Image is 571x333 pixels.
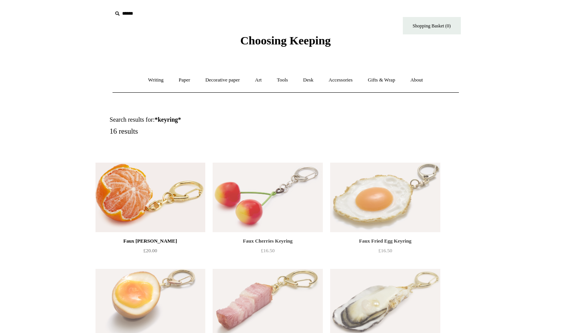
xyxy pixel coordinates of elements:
[403,17,461,34] a: Shopping Basket (0)
[110,116,295,123] h1: Search results for:
[213,163,322,232] a: Faux Cherries Keyring Faux Cherries Keyring
[95,163,205,232] img: Faux Clementine Keyring
[172,70,197,90] a: Paper
[97,236,203,246] div: Faux [PERSON_NAME]
[110,127,295,136] h5: 16 results
[361,70,402,90] a: Gifts & Wrap
[403,70,430,90] a: About
[322,70,360,90] a: Accessories
[240,40,331,46] a: Choosing Keeping
[141,70,170,90] a: Writing
[332,236,438,246] div: Faux Fried Egg Keyring
[215,236,320,246] div: Faux Cherries Keyring
[198,70,247,90] a: Decorative paper
[213,163,322,232] img: Faux Cherries Keyring
[95,236,205,268] a: Faux [PERSON_NAME] £20.00
[240,34,331,47] span: Choosing Keeping
[270,70,295,90] a: Tools
[378,248,392,253] span: £16.50
[261,248,275,253] span: £16.50
[330,163,440,232] img: Faux Fried Egg Keyring
[95,163,205,232] a: Faux Clementine Keyring Faux Clementine Keyring
[296,70,320,90] a: Desk
[143,248,157,253] span: £20.00
[248,70,269,90] a: Art
[330,163,440,232] a: Faux Fried Egg Keyring Faux Fried Egg Keyring
[213,236,322,268] a: Faux Cherries Keyring £16.50
[330,236,440,268] a: Faux Fried Egg Keyring £16.50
